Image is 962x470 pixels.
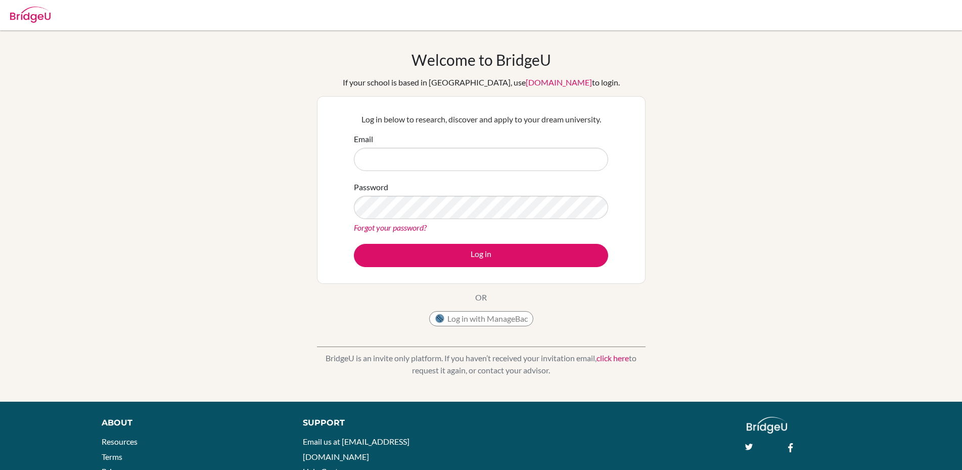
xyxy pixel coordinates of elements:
[354,113,608,125] p: Log in below to research, discover and apply to your dream university.
[102,452,122,461] a: Terms
[475,291,487,304] p: OR
[303,417,470,429] div: Support
[354,223,427,232] a: Forgot your password?
[354,133,373,145] label: Email
[343,76,620,89] div: If your school is based in [GEOGRAPHIC_DATA], use to login.
[102,437,138,446] a: Resources
[747,417,788,434] img: logo_white@2x-f4f0deed5e89b7ecb1c2cc34c3e3d731f90f0f143d5ea2071677605dd97b5244.png
[317,352,646,376] p: BridgeU is an invite only platform. If you haven’t received your invitation email, to request it ...
[526,77,592,87] a: [DOMAIN_NAME]
[354,181,388,193] label: Password
[429,311,533,326] button: Log in with ManageBac
[102,417,280,429] div: About
[411,51,551,69] h1: Welcome to BridgeU
[10,7,51,23] img: Bridge-U
[597,353,629,363] a: click here
[303,437,409,461] a: Email us at [EMAIL_ADDRESS][DOMAIN_NAME]
[354,244,608,267] button: Log in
